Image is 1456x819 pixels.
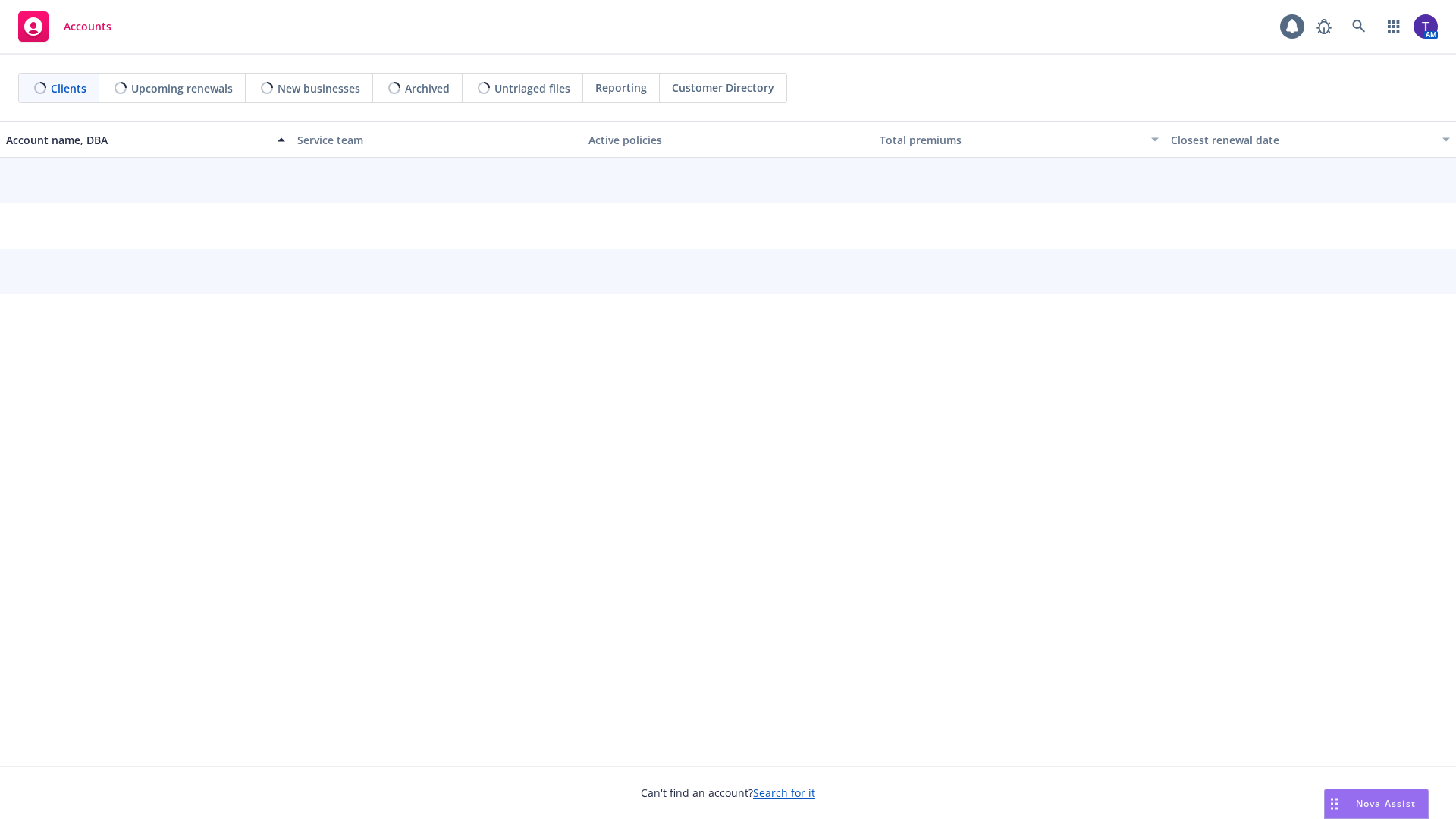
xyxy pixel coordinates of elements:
span: Can't find an account? [641,785,815,801]
button: Service team [291,121,582,158]
span: Customer Directory [672,80,774,96]
div: Active policies [588,132,868,148]
a: Report a Bug [1309,11,1339,42]
a: Switch app [1379,11,1409,42]
span: Untriaged files [494,80,570,96]
div: Drag to move [1325,789,1344,818]
div: Closest renewal date [1171,132,1433,148]
div: Service team [297,132,576,148]
a: Accounts [12,5,118,48]
span: New businesses [278,80,360,96]
span: Reporting [595,80,647,96]
button: Active policies [582,121,874,158]
span: Accounts [64,20,111,33]
button: Nova Assist [1324,789,1429,819]
img: photo [1414,14,1438,39]
span: Nova Assist [1356,797,1416,810]
span: Clients [51,80,86,96]
div: Total premiums [880,132,1142,148]
span: Upcoming renewals [131,80,233,96]
span: Archived [405,80,450,96]
div: Account name, DBA [6,132,268,148]
a: Search [1344,11,1374,42]
a: Search for it [753,786,815,800]
button: Closest renewal date [1165,121,1456,158]
button: Total premiums [874,121,1165,158]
